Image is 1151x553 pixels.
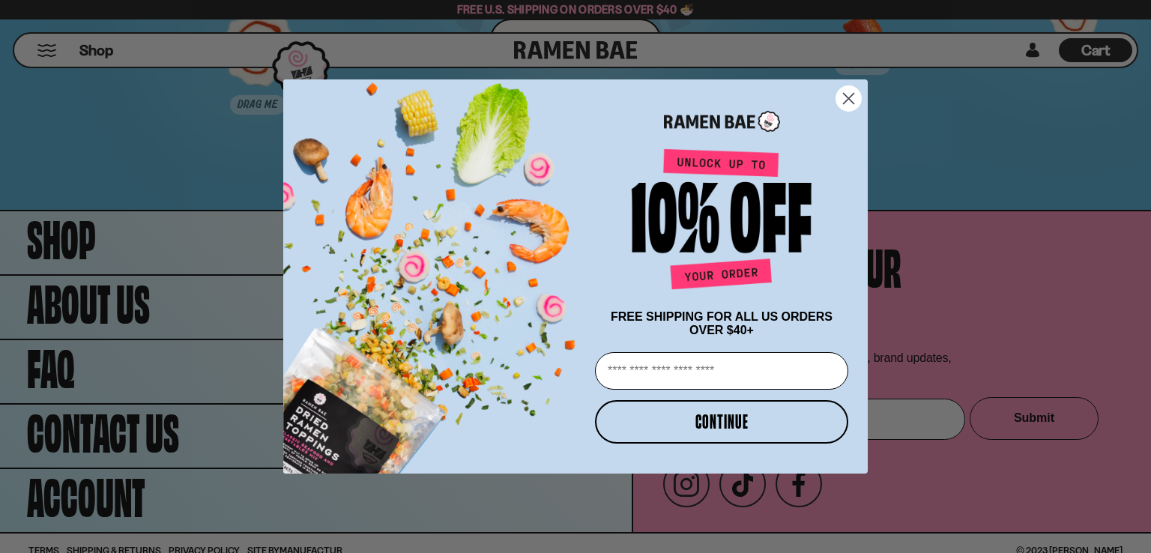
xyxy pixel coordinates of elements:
[836,85,862,112] button: Close dialog
[628,148,815,295] img: Unlock up to 10% off
[611,310,833,336] span: FREE SHIPPING FOR ALL US ORDERS OVER $40+
[283,66,589,474] img: ce7035ce-2e49-461c-ae4b-8ade7372f32c.png
[595,400,848,444] button: CONTINUE
[664,109,780,134] img: Ramen Bae Logo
